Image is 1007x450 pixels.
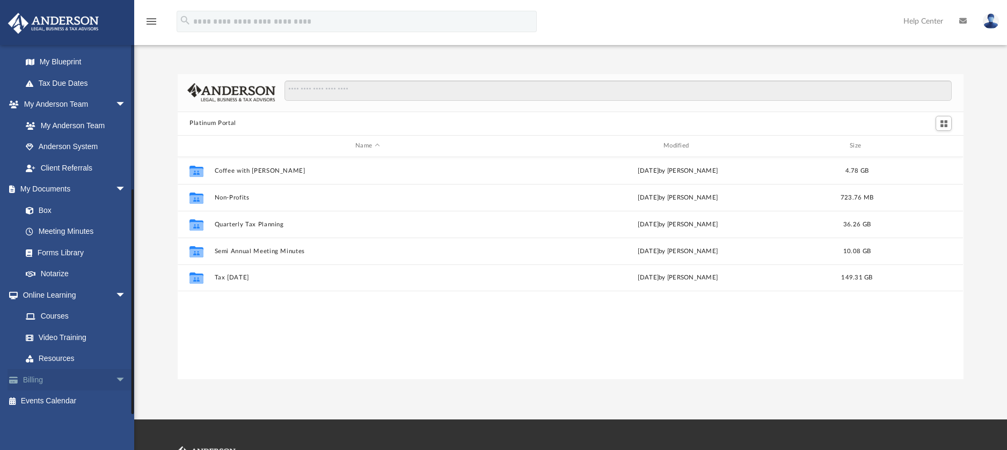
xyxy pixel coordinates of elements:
button: Semi Annual Meeting Minutes [215,247,521,254]
img: Anderson Advisors Platinum Portal [5,13,102,34]
a: Meeting Minutes [15,221,137,242]
span: 36.26 GB [843,221,871,227]
button: Non-Profits [215,194,521,201]
img: User Pic [983,13,999,29]
a: Anderson System [15,136,137,158]
button: Switch to Grid View [936,116,952,131]
i: menu [145,15,158,28]
span: 4.78 GB [845,167,869,173]
span: arrow_drop_down [115,284,137,306]
button: Platinum Portal [189,119,236,128]
i: search [179,14,191,26]
a: Forms Library [15,242,132,263]
div: id [183,141,209,151]
a: Billingarrow_drop_down [8,369,142,390]
span: arrow_drop_down [115,179,137,201]
a: Video Training [15,327,132,348]
a: Notarize [15,263,137,285]
a: My Documentsarrow_drop_down [8,179,137,200]
div: [DATE] by [PERSON_NAME] [525,193,831,202]
div: [DATE] by [PERSON_NAME] [525,273,831,283]
span: 149.31 GB [842,275,873,281]
span: 10.08 GB [843,248,871,254]
a: menu [145,20,158,28]
a: Events Calendar [8,390,142,412]
div: Name [214,141,520,151]
div: id [884,141,959,151]
div: grid [178,157,963,379]
span: 723.76 MB [841,194,873,200]
a: Courses [15,306,137,327]
a: My Blueprint [15,51,137,73]
input: Search files and folders [284,80,952,101]
a: Resources [15,348,137,370]
div: [DATE] by [PERSON_NAME] [525,166,831,175]
div: [DATE] by [PERSON_NAME] [525,219,831,229]
span: arrow_drop_down [115,94,137,116]
a: Tax Due Dates [15,72,142,94]
a: My Anderson Teamarrow_drop_down [8,94,137,115]
div: Modified [525,141,831,151]
span: arrow_drop_down [115,369,137,391]
div: [DATE] by [PERSON_NAME] [525,246,831,256]
div: Size [836,141,879,151]
button: Quarterly Tax Planning [215,220,521,227]
button: Coffee with [PERSON_NAME] [215,167,521,174]
button: Tax [DATE] [215,274,521,281]
a: Box [15,200,132,221]
a: My Anderson Team [15,115,132,136]
a: Online Learningarrow_drop_down [8,284,137,306]
a: Client Referrals [15,157,137,179]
